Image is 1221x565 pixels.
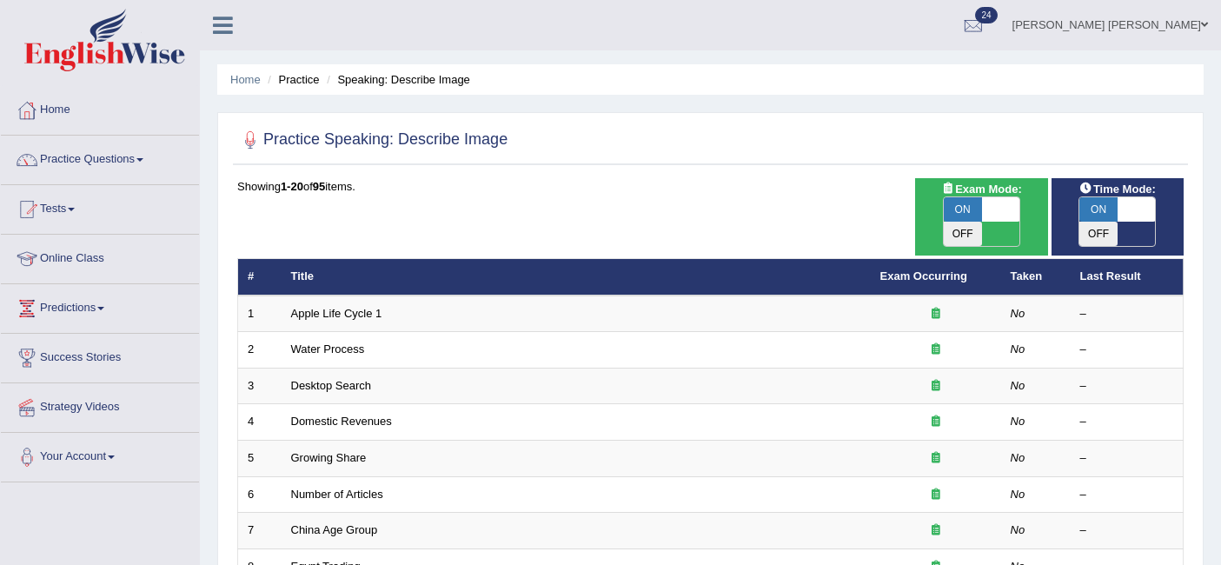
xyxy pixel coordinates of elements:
a: Home [230,73,261,86]
a: Apple Life Cycle 1 [291,307,382,320]
span: 24 [975,7,997,23]
th: Taken [1001,259,1071,296]
div: – [1080,414,1174,430]
a: Water Process [291,342,365,356]
div: – [1080,306,1174,322]
div: Exam occurring question [880,378,992,395]
a: China Age Group [291,523,378,536]
div: Exam occurring question [880,487,992,503]
div: – [1080,378,1174,395]
b: 1-20 [281,180,303,193]
a: Strategy Videos [1,383,199,427]
a: Growing Share [291,451,367,464]
div: Exam occurring question [880,522,992,539]
td: 5 [238,441,282,477]
td: 7 [238,513,282,549]
a: Practice Questions [1,136,199,179]
em: No [1011,415,1025,428]
td: 2 [238,332,282,369]
div: Exam occurring question [880,414,992,430]
th: Last Result [1071,259,1184,296]
span: OFF [944,222,982,246]
a: Your Account [1,433,199,476]
span: ON [944,197,982,222]
b: 95 [313,180,325,193]
td: 6 [238,476,282,513]
a: Success Stories [1,334,199,377]
div: Exam occurring question [880,450,992,467]
a: Predictions [1,284,199,328]
div: Show exams occurring in exams [915,178,1047,256]
div: Showing of items. [237,178,1184,195]
span: ON [1079,197,1118,222]
em: No [1011,488,1025,501]
span: Time Mode: [1072,180,1163,198]
td: 3 [238,368,282,404]
h2: Practice Speaking: Describe Image [237,127,508,153]
a: Exam Occurring [880,269,967,282]
em: No [1011,342,1025,356]
a: Home [1,86,199,130]
a: Tests [1,185,199,229]
li: Practice [263,71,319,88]
li: Speaking: Describe Image [322,71,470,88]
em: No [1011,307,1025,320]
div: – [1080,342,1174,358]
em: No [1011,451,1025,464]
a: Desktop Search [291,379,372,392]
a: Online Class [1,235,199,278]
div: – [1080,487,1174,503]
th: # [238,259,282,296]
div: – [1080,522,1174,539]
span: Exam Mode: [934,180,1028,198]
em: No [1011,523,1025,536]
a: Number of Articles [291,488,383,501]
div: Exam occurring question [880,306,992,322]
td: 4 [238,404,282,441]
td: 1 [238,296,282,332]
th: Title [282,259,871,296]
em: No [1011,379,1025,392]
div: – [1080,450,1174,467]
span: OFF [1079,222,1118,246]
div: Exam occurring question [880,342,992,358]
a: Domestic Revenues [291,415,392,428]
